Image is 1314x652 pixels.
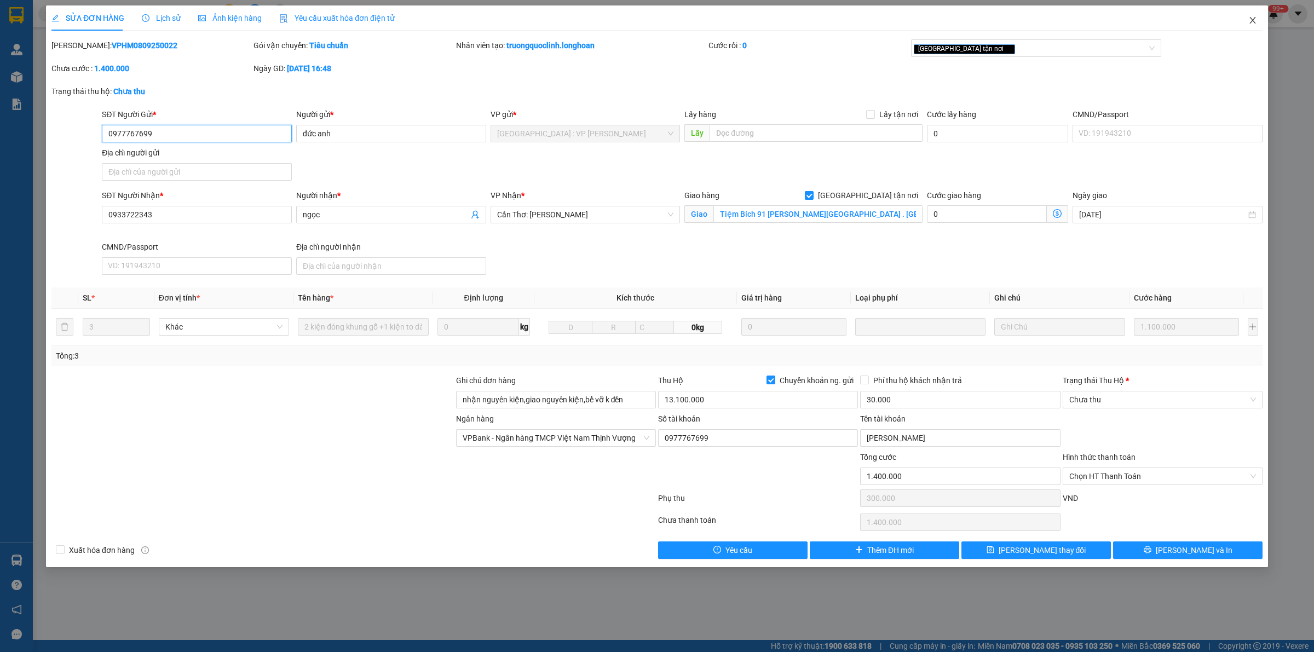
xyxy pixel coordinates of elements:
[775,374,858,386] span: Chuyển khoản ng. gửi
[506,41,595,50] b: truongquoclinh.longhoan
[519,318,530,336] span: kg
[198,14,262,22] span: Ảnh kiện hàng
[279,14,395,22] span: Yêu cầu xuất hóa đơn điện tử
[860,453,896,461] span: Tổng cước
[56,318,73,336] button: delete
[635,321,675,334] input: C
[1237,5,1268,36] button: Close
[851,287,990,309] th: Loại phụ phí
[296,108,486,120] div: Người gửi
[456,414,494,423] label: Ngân hàng
[102,147,292,159] div: Địa chỉ người gửi
[741,318,846,336] input: 0
[51,39,251,51] div: [PERSON_NAME]:
[810,541,959,559] button: plusThêm ĐH mới
[464,293,503,302] span: Định lượng
[990,287,1129,309] th: Ghi chú
[708,39,908,51] div: Cước rồi :
[30,37,58,47] strong: CSKH:
[875,108,923,120] span: Lấy tận nơi
[159,293,200,302] span: Đơn vị tính
[4,37,83,56] span: [PHONE_NUMBER]
[987,546,994,555] span: save
[1053,209,1062,218] span: dollar-circle
[684,191,719,200] span: Giao hàng
[1079,209,1246,221] input: Ngày giao
[56,350,507,362] div: Tổng: 3
[142,14,181,22] span: Lịch sử
[102,241,292,253] div: CMND/Passport
[1248,16,1257,25] span: close
[497,206,674,223] span: Cần Thơ: Kho Ninh Kiều
[102,189,292,201] div: SĐT Người Nhận
[296,257,486,275] input: Địa chỉ của người nhận
[51,62,251,74] div: Chưa cước :
[927,205,1047,223] input: Cước giao hàng
[961,541,1111,559] button: save[PERSON_NAME] thay đổi
[1063,453,1136,461] label: Hình thức thanh toán
[999,544,1086,556] span: [PERSON_NAME] thay đổi
[1134,318,1239,336] input: 0
[456,376,516,385] label: Ghi chú đơn hàng
[914,44,1015,54] span: [GEOGRAPHIC_DATA] tận nơi
[112,41,177,50] b: VPHM0809250022
[491,108,681,120] div: VP gửi
[1113,541,1263,559] button: printer[PERSON_NAME] và In
[253,62,453,74] div: Ngày GD:
[684,124,710,142] span: Lấy
[657,514,859,533] div: Chưa thanh toán
[658,541,808,559] button: exclamation-circleYêu cầu
[298,293,333,302] span: Tên hàng
[51,14,124,22] span: SỬA ĐƠN HÀNG
[927,125,1068,142] input: Cước lấy hàng
[102,163,292,181] input: Địa chỉ của người gửi
[65,544,139,556] span: Xuất hóa đơn hàng
[927,191,981,200] label: Cước giao hàng
[1073,108,1263,120] div: CMND/Passport
[491,191,521,200] span: VP Nhận
[95,37,201,57] span: CÔNG TY TNHH CHUYỂN PHÁT NHANH BẢO AN
[742,41,747,50] b: 0
[141,546,149,554] span: info-circle
[298,318,428,336] input: VD: Bàn, Ghế
[51,14,59,22] span: edit
[657,492,859,511] div: Phụ thu
[867,544,914,556] span: Thêm ĐH mới
[1248,318,1258,336] button: plus
[198,14,206,22] span: picture
[869,374,966,386] span: Phí thu hộ khách nhận trả
[296,189,486,201] div: Người nhận
[725,544,752,556] span: Yêu cầu
[855,546,863,555] span: plus
[83,293,91,302] span: SL
[684,205,713,223] span: Giao
[549,321,592,334] input: D
[296,241,486,253] div: Địa chỉ người nhận
[456,391,656,408] input: Ghi chú đơn hàng
[658,414,700,423] label: Số tài khoản
[73,5,217,20] strong: PHIẾU DÁN LÊN HÀNG
[1144,546,1151,555] span: printer
[253,39,453,51] div: Gói vận chuyển:
[741,293,782,302] span: Giá trị hàng
[713,205,923,223] input: Giao tận nơi
[684,110,716,119] span: Lấy hàng
[1063,374,1263,386] div: Trạng thái Thu Hộ
[51,85,302,97] div: Trạng thái thu hộ:
[497,125,674,142] span: Hà Nội : VP Hoàng Mai
[927,110,976,119] label: Cước lấy hàng
[1063,494,1078,503] span: VND
[1069,391,1256,408] span: Chưa thu
[1134,293,1172,302] span: Cước hàng
[1005,46,1011,51] span: close
[592,321,636,334] input: R
[658,429,858,447] input: Số tài khoản
[860,429,1060,447] input: Tên tài khoản
[463,430,649,446] span: VPBank - Ngân hàng TMCP Việt Nam Thịnh Vượng
[456,39,707,51] div: Nhân viên tạo:
[142,14,149,22] span: clock-circle
[994,318,1125,336] input: Ghi Chú
[309,41,348,50] b: Tiêu chuẩn
[287,64,331,73] b: [DATE] 16:48
[102,108,292,120] div: SĐT Người Gửi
